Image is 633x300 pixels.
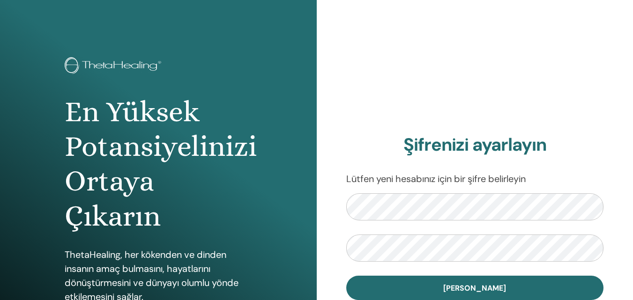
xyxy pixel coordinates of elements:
[346,276,604,300] button: [PERSON_NAME]
[443,283,506,293] font: [PERSON_NAME]
[403,133,546,156] font: Şifrenizi ayarlayın
[346,173,526,185] font: Lütfen yeni hesabınız için bir şifre belirleyin
[65,95,257,233] font: En Yüksek Potansiyelinizi Ortaya Çıkarın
